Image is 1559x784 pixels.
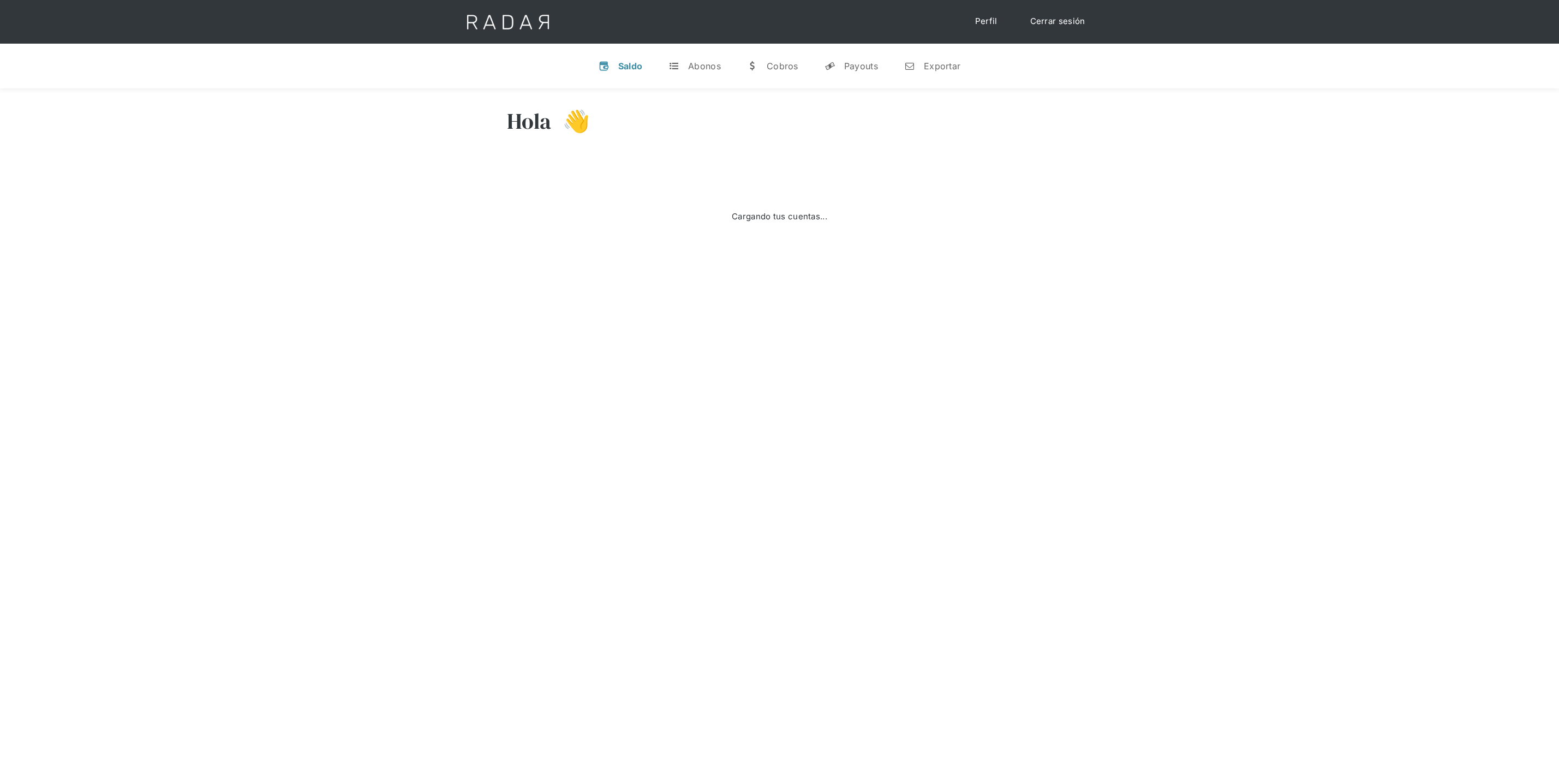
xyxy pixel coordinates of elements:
div: Payouts [844,61,878,71]
div: y [825,61,835,71]
div: Cobros [767,61,798,71]
div: Saldo [618,61,643,71]
div: t [668,61,679,71]
div: Abonos [688,61,721,71]
div: w [747,61,758,71]
a: Cerrar sesión [1019,11,1096,32]
h3: 👋 [552,107,590,135]
div: Exportar [924,61,960,71]
div: n [904,61,915,71]
a: Perfil [964,11,1008,32]
h3: Hola [507,107,552,135]
div: Cargando tus cuentas... [732,211,827,223]
div: v [599,61,610,71]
